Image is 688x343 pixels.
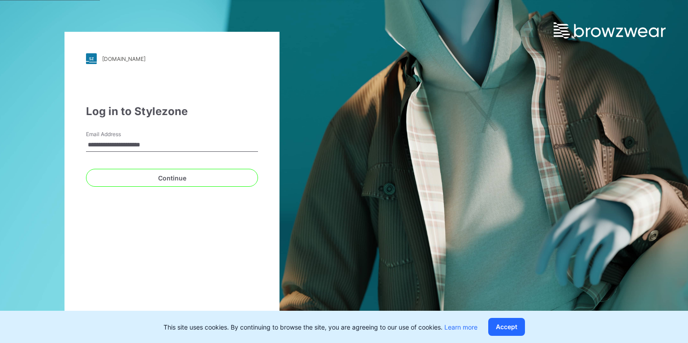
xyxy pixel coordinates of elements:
[163,322,477,332] p: This site uses cookies. By continuing to browse the site, you are agreeing to our use of cookies.
[488,318,525,336] button: Accept
[86,169,258,187] button: Continue
[86,103,258,120] div: Log in to Stylezone
[554,22,666,39] img: browzwear-logo.e42bd6dac1945053ebaf764b6aa21510.svg
[444,323,477,331] a: Learn more
[102,56,146,62] div: [DOMAIN_NAME]
[86,53,258,64] a: [DOMAIN_NAME]
[86,53,97,64] img: stylezone-logo.562084cfcfab977791bfbf7441f1a819.svg
[86,130,149,138] label: Email Address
